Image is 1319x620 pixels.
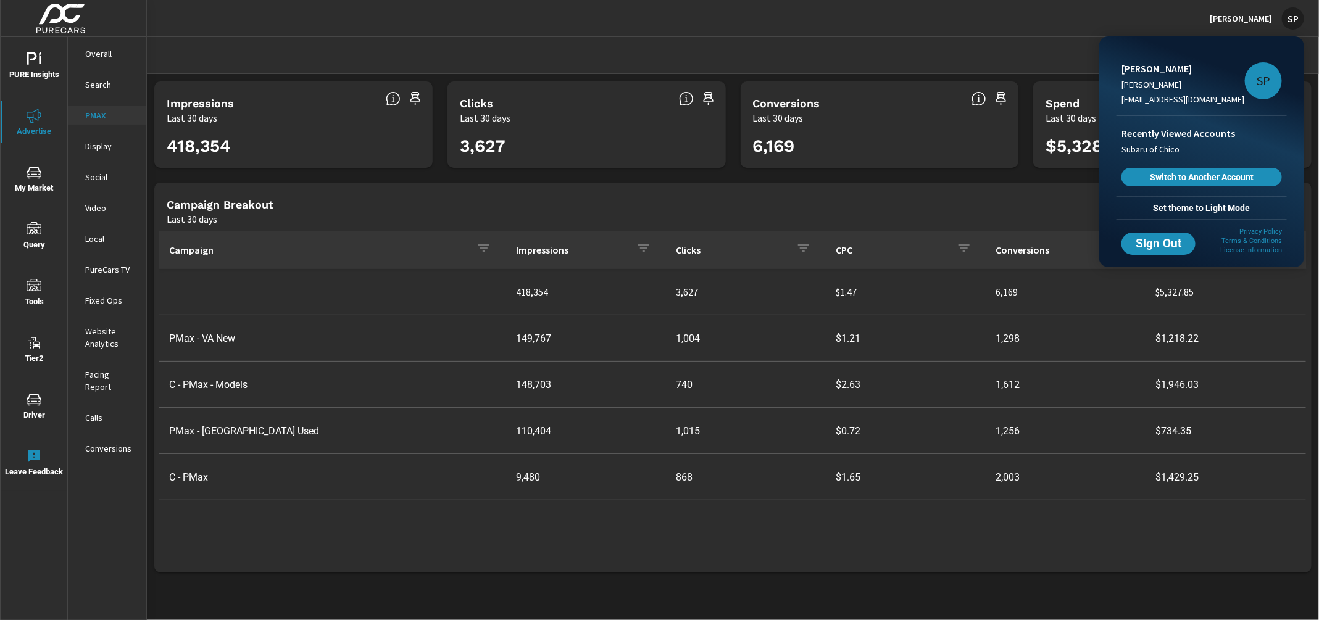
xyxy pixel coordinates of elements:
span: Switch to Another Account [1128,172,1275,183]
p: [EMAIL_ADDRESS][DOMAIN_NAME] [1121,93,1244,105]
button: Set theme to Light Mode [1117,197,1287,219]
a: Privacy Policy [1239,228,1282,236]
a: Terms & Conditions [1221,237,1282,245]
button: Sign Out [1121,233,1196,255]
a: Switch to Another Account [1121,168,1282,186]
div: SP [1245,62,1282,99]
span: Sign Out [1131,238,1186,249]
p: [PERSON_NAME] [1121,78,1244,91]
p: Recently Viewed Accounts [1121,126,1282,141]
p: [PERSON_NAME] [1121,61,1244,76]
span: Set theme to Light Mode [1121,202,1282,213]
span: Subaru of Chico [1121,143,1180,155]
a: License Information [1220,246,1282,254]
